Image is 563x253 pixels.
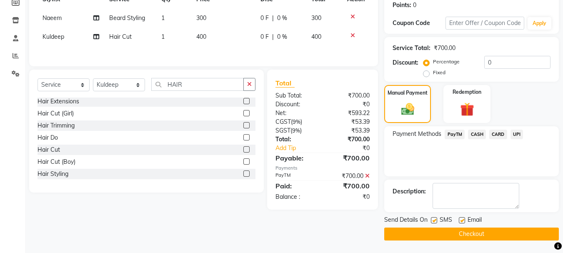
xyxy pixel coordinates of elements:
span: Naeem [43,14,62,22]
div: ( ) [269,126,323,135]
div: Payments [275,165,370,172]
input: Search or Scan [151,78,244,91]
span: 9% [292,127,300,134]
div: ₹700.00 [323,135,376,144]
input: Enter Offer / Coupon Code [445,17,524,30]
div: Service Total: [393,44,430,53]
span: 0 % [277,33,287,41]
div: Hair Cut (Girl) [38,109,74,118]
div: 0 [413,1,416,10]
span: 300 [311,14,321,22]
span: 400 [311,33,321,40]
div: ₹700.00 [323,91,376,100]
div: Hair Styling [38,170,68,178]
label: Percentage [433,58,460,65]
div: Points: [393,1,411,10]
div: ₹0 [323,100,376,109]
span: 0 F [260,33,269,41]
span: Send Details On [384,215,428,226]
div: ( ) [269,118,323,126]
div: ₹593.22 [323,109,376,118]
div: ₹700.00 [323,181,376,191]
div: ₹0 [323,193,376,201]
span: SMS [440,215,452,226]
label: Redemption [453,88,481,96]
span: 9% [293,118,300,125]
div: Hair Cut [38,145,60,154]
div: ₹53.39 [323,126,376,135]
span: 0 F [260,14,269,23]
div: Discount: [269,100,323,109]
div: ₹700.00 [323,153,376,163]
div: ₹0 [332,144,376,153]
span: Total [275,79,295,88]
span: Beard Styling [109,14,145,22]
span: PayTM [445,130,465,139]
span: | [272,33,274,41]
span: 1 [161,33,165,40]
span: SGST [275,127,290,134]
div: Hair Cut (Boy) [38,158,75,166]
button: Checkout [384,228,559,240]
span: Hair Cut [109,33,132,40]
div: ₹700.00 [323,172,376,180]
div: Hair Extensions [38,97,79,106]
div: Description: [393,187,426,196]
span: CGST [275,118,291,125]
div: Hair Do [38,133,58,142]
button: Apply [528,17,551,30]
div: Paid: [269,181,323,191]
span: 300 [196,14,206,22]
div: ₹53.39 [323,118,376,126]
label: Manual Payment [388,89,428,97]
span: Payment Methods [393,130,441,138]
span: 400 [196,33,206,40]
span: 0 % [277,14,287,23]
div: Total: [269,135,323,144]
span: | [272,14,274,23]
div: Net: [269,109,323,118]
div: Balance : [269,193,323,201]
span: UPI [510,130,523,139]
span: Kuldeep [43,33,64,40]
img: _cash.svg [397,102,418,117]
div: Hair Trimming [38,121,75,130]
span: Email [468,215,482,226]
div: Payable: [269,153,323,163]
span: 1 [161,14,165,22]
div: Sub Total: [269,91,323,100]
label: Fixed [433,69,445,76]
div: ₹700.00 [434,44,455,53]
span: CARD [489,130,507,139]
span: CASH [468,130,486,139]
div: Discount: [393,58,418,67]
div: Coupon Code [393,19,445,28]
a: Add Tip [269,144,331,153]
div: PayTM [269,172,323,180]
img: _gift.svg [456,101,478,118]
